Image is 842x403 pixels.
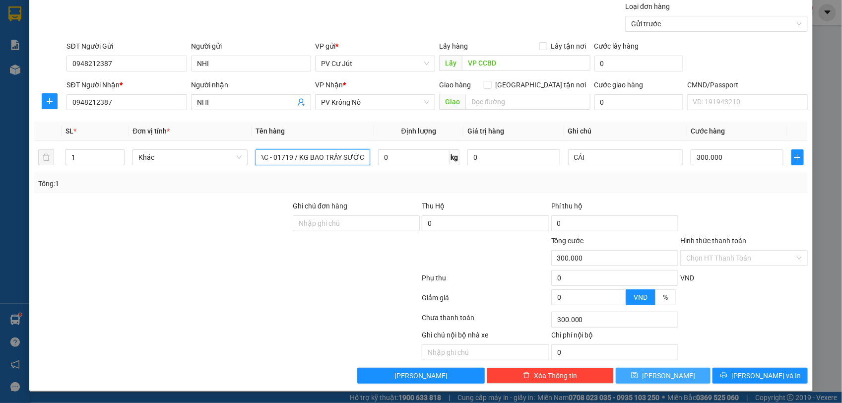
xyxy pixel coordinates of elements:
[791,149,804,165] button: plus
[594,81,644,89] label: Cước giao hàng
[100,37,140,45] span: CJ10250130
[712,368,807,384] button: printer[PERSON_NAME] và In
[594,94,684,110] input: Cước giao hàng
[138,150,241,165] span: Khác
[256,149,370,165] input: VD: Bàn, Ghế
[634,293,648,301] span: VND
[42,93,58,109] button: plus
[439,94,465,110] span: Giao
[394,370,448,381] span: [PERSON_NAME]
[297,98,305,106] span: user-add
[293,202,347,210] label: Ghi chú đơn hàng
[534,370,577,381] span: Xóa Thông tin
[631,16,801,31] span: Gửi trước
[422,202,445,210] span: Thu Hộ
[421,272,550,290] div: Phụ thu
[42,97,57,105] span: plus
[631,372,638,380] span: save
[256,127,285,135] span: Tên hàng
[792,153,803,161] span: plus
[357,368,484,384] button: [PERSON_NAME]
[421,312,550,330] div: Chưa thanh toán
[293,215,420,231] input: Ghi chú đơn hàng
[616,368,711,384] button: save[PERSON_NAME]
[467,149,560,165] input: 0
[10,69,20,83] span: Nơi gửi:
[38,149,54,165] button: delete
[401,127,437,135] span: Định lượng
[26,16,80,53] strong: CÔNG TY TNHH [GEOGRAPHIC_DATA] 214 QL13 - P.26 - Q.BÌNH THẠNH - TP HCM 1900888606
[492,79,590,90] span: [GEOGRAPHIC_DATA] tận nơi
[465,94,590,110] input: Dọc đường
[687,79,807,90] div: CMND/Passport
[10,22,23,47] img: logo
[439,42,468,50] span: Lấy hàng
[594,56,684,71] input: Cước lấy hàng
[680,237,746,245] label: Hình thức thanh toán
[720,372,727,380] span: printer
[439,55,462,71] span: Lấy
[547,41,590,52] span: Lấy tận nơi
[321,56,429,71] span: PV Cư Jút
[422,344,549,360] input: Nhập ghi chú
[34,60,115,67] strong: BIÊN NHẬN GỬI HÀNG HOÁ
[191,79,311,90] div: Người nhận
[731,370,801,381] span: [PERSON_NAME] và In
[66,79,187,90] div: SĐT Người Nhận
[450,149,459,165] span: kg
[439,81,471,89] span: Giao hàng
[551,237,584,245] span: Tổng cước
[594,42,639,50] label: Cước lấy hàng
[315,81,343,89] span: VP Nhận
[66,41,187,52] div: SĐT Người Gửi
[625,2,670,10] label: Loại đơn hàng
[315,41,435,52] div: VP gửi
[38,178,325,189] div: Tổng: 1
[487,368,614,384] button: deleteXóa Thông tin
[680,274,694,282] span: VND
[568,149,683,165] input: Ghi Chú
[467,127,504,135] span: Giá trị hàng
[564,122,687,141] th: Ghi chú
[551,201,678,215] div: Phí thu hộ
[421,292,550,310] div: Giảm giá
[691,127,725,135] span: Cước hàng
[94,45,140,52] span: 07:04:41 [DATE]
[663,293,668,301] span: %
[34,69,56,75] span: PV Cư Jút
[132,127,170,135] span: Đơn vị tính
[523,372,530,380] span: delete
[462,55,590,71] input: Dọc đường
[642,370,695,381] span: [PERSON_NAME]
[76,69,92,83] span: Nơi nhận:
[422,330,549,344] div: Ghi chú nội bộ nhà xe
[551,330,678,344] div: Chi phí nội bộ
[65,127,73,135] span: SL
[191,41,311,52] div: Người gửi
[321,95,429,110] span: PV Krông Nô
